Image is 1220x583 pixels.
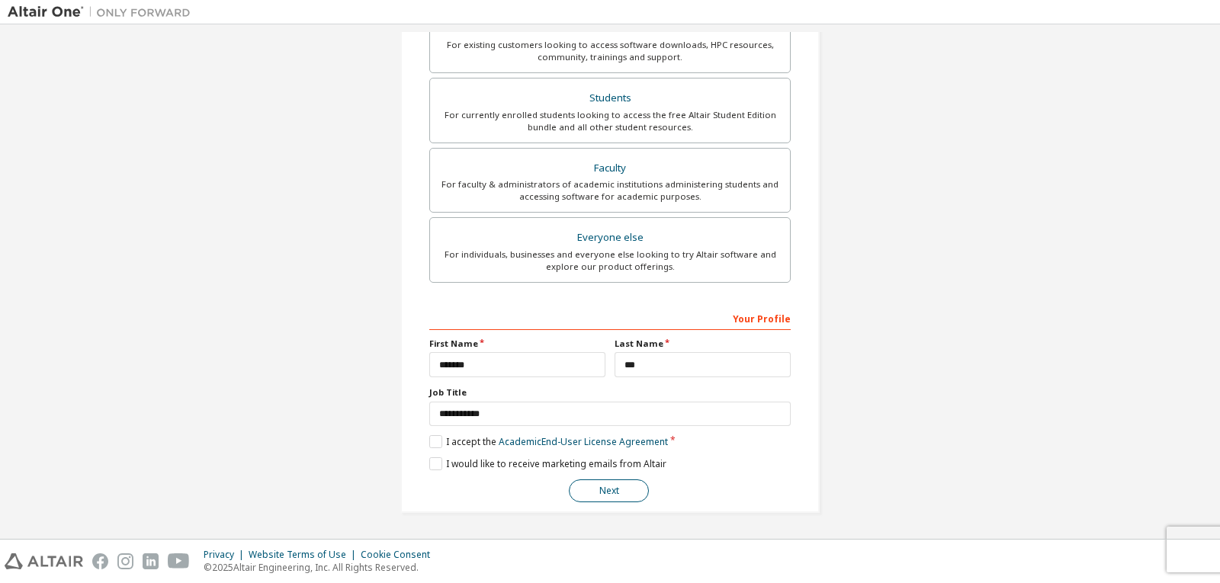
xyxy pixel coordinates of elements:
[439,178,781,203] div: For faculty & administrators of academic institutions administering students and accessing softwa...
[143,553,159,569] img: linkedin.svg
[429,338,605,350] label: First Name
[168,553,190,569] img: youtube.svg
[8,5,198,20] img: Altair One
[429,306,791,330] div: Your Profile
[429,386,791,399] label: Job Title
[439,248,781,273] div: For individuals, businesses and everyone else looking to try Altair software and explore our prod...
[249,549,361,561] div: Website Terms of Use
[361,549,439,561] div: Cookie Consent
[429,435,668,448] label: I accept the
[5,553,83,569] img: altair_logo.svg
[92,553,108,569] img: facebook.svg
[569,479,649,502] button: Next
[439,227,781,248] div: Everyone else
[499,435,668,448] a: Academic End-User License Agreement
[117,553,133,569] img: instagram.svg
[615,338,791,350] label: Last Name
[439,39,781,63] div: For existing customers looking to access software downloads, HPC resources, community, trainings ...
[439,158,781,179] div: Faculty
[439,109,781,133] div: For currently enrolled students looking to access the free Altair Student Edition bundle and all ...
[429,457,666,470] label: I would like to receive marketing emails from Altair
[204,549,249,561] div: Privacy
[439,88,781,109] div: Students
[204,561,439,574] p: © 2025 Altair Engineering, Inc. All Rights Reserved.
